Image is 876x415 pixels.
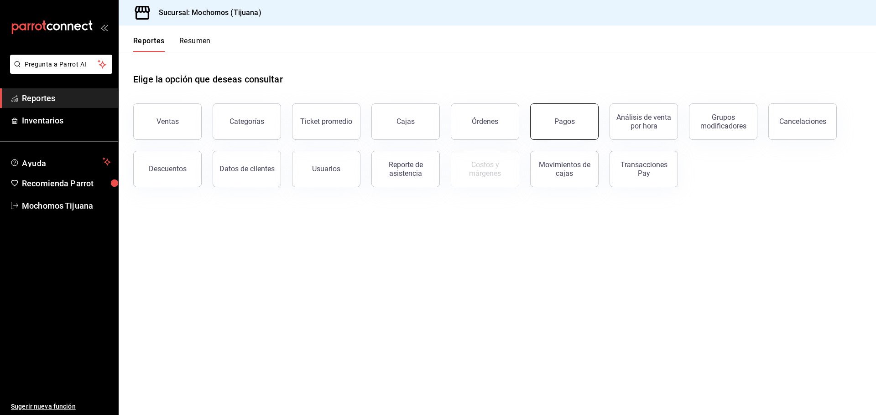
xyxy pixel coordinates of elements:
button: Movimientos de cajas [530,151,599,187]
div: Movimientos de cajas [536,160,593,178]
span: Ayuda [22,156,99,167]
button: Reportes [133,36,165,52]
button: Ticket promedio [292,103,360,140]
span: Mochomos Tijuana [22,200,111,212]
div: Reporte de asistencia [377,160,434,178]
span: Recomienda Parrot [22,177,111,190]
div: Categorías [229,117,264,126]
div: Grupos modificadores [695,113,751,130]
div: Pagos [554,117,575,126]
span: Reportes [22,92,111,104]
button: Reporte de asistencia [371,151,440,187]
div: Ticket promedio [300,117,352,126]
button: Análisis de venta por hora [610,103,678,140]
h1: Elige la opción que deseas consultar [133,72,283,86]
span: Inventarios [22,114,111,127]
button: Contrata inventarios para ver este reporte [451,151,519,187]
button: Pregunta a Parrot AI [10,55,112,74]
button: Transacciones Pay [610,151,678,187]
div: Cajas [396,116,415,127]
div: Costos y márgenes [457,160,513,178]
button: Usuarios [292,151,360,187]
button: Descuentos [133,151,202,187]
button: Órdenes [451,103,519,140]
button: Categorías [213,103,281,140]
a: Pregunta a Parrot AI [6,66,112,76]
div: navigation tabs [133,36,211,52]
span: Sugerir nueva función [11,402,111,411]
div: Ventas [156,117,179,126]
button: open_drawer_menu [100,24,108,31]
div: Transacciones Pay [615,160,672,178]
div: Datos de clientes [219,164,275,173]
button: Cancelaciones [768,103,837,140]
div: Usuarios [312,164,340,173]
div: Descuentos [149,164,187,173]
div: Análisis de venta por hora [615,113,672,130]
button: Datos de clientes [213,151,281,187]
button: Pagos [530,103,599,140]
span: Pregunta a Parrot AI [25,60,98,69]
div: Cancelaciones [779,117,826,126]
button: Ventas [133,103,202,140]
h3: Sucursal: Mochomos (Tijuana) [151,7,261,18]
a: Cajas [371,103,440,140]
button: Resumen [179,36,211,52]
button: Grupos modificadores [689,103,757,140]
div: Órdenes [472,117,498,126]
